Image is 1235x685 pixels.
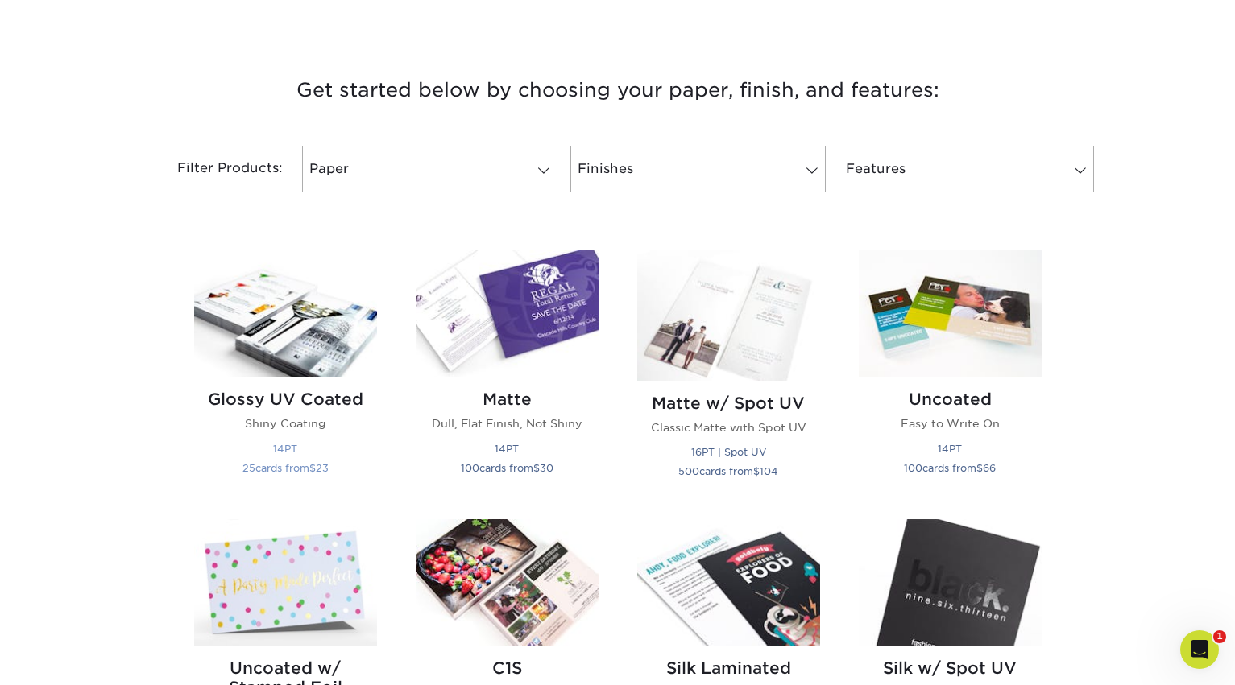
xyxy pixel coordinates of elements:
small: cards from [242,462,329,474]
h2: Matte [416,390,599,409]
span: $ [753,465,760,477]
p: Easy to Write On [859,415,1042,431]
img: Matte w/ Spot UV Postcards [637,250,820,381]
img: Silk w/ Spot UV Postcards [859,519,1042,646]
a: Features [839,146,1094,192]
span: $ [533,462,540,474]
img: Silk Laminated Postcards [637,519,820,646]
span: 100 [461,462,479,474]
small: 14PT [938,443,962,455]
a: Paper [302,146,557,192]
h2: Matte w/ Spot UV [637,394,820,413]
p: Classic Matte with Spot UV [637,419,820,435]
a: Glossy UV Coated Postcards Glossy UV Coated Shiny Coating 14PT 25cards from$23 [194,250,377,500]
span: 100 [904,462,922,474]
span: 23 [316,462,329,474]
h2: C1S [416,658,599,678]
span: $ [309,462,316,474]
h2: Uncoated [859,390,1042,409]
a: Matte Postcards Matte Dull, Flat Finish, Not Shiny 14PT 100cards from$30 [416,250,599,500]
span: $ [976,462,983,474]
img: Glossy UV Coated Postcards [194,250,377,377]
iframe: Intercom live chat [1180,630,1219,669]
img: Uncoated Postcards [859,250,1042,377]
small: cards from [461,462,553,474]
span: 30 [540,462,553,474]
img: C1S Postcards [416,519,599,646]
small: cards from [678,465,778,477]
small: 14PT [273,443,297,455]
h3: Get started below by choosing your paper, finish, and features: [147,54,1089,126]
a: Finishes [570,146,826,192]
p: Dull, Flat Finish, Not Shiny [416,415,599,431]
p: Shiny Coating [194,415,377,431]
a: Uncoated Postcards Uncoated Easy to Write On 14PT 100cards from$66 [859,250,1042,500]
small: cards from [904,462,996,474]
h2: Glossy UV Coated [194,390,377,409]
span: 500 [678,465,699,477]
h2: Silk w/ Spot UV [859,658,1042,678]
a: Matte w/ Spot UV Postcards Matte w/ Spot UV Classic Matte with Spot UV 16PT | Spot UV 500cards fr... [637,250,820,500]
img: Uncoated w/ Stamped Foil Postcards [194,519,377,646]
small: 16PT | Spot UV [691,446,766,458]
img: Matte Postcards [416,250,599,377]
span: 25 [242,462,255,474]
span: 104 [760,465,778,477]
small: 14PT [495,443,519,455]
div: Filter Products: [135,146,296,192]
h2: Silk Laminated [637,658,820,678]
span: 66 [983,462,996,474]
span: 1 [1213,630,1226,643]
